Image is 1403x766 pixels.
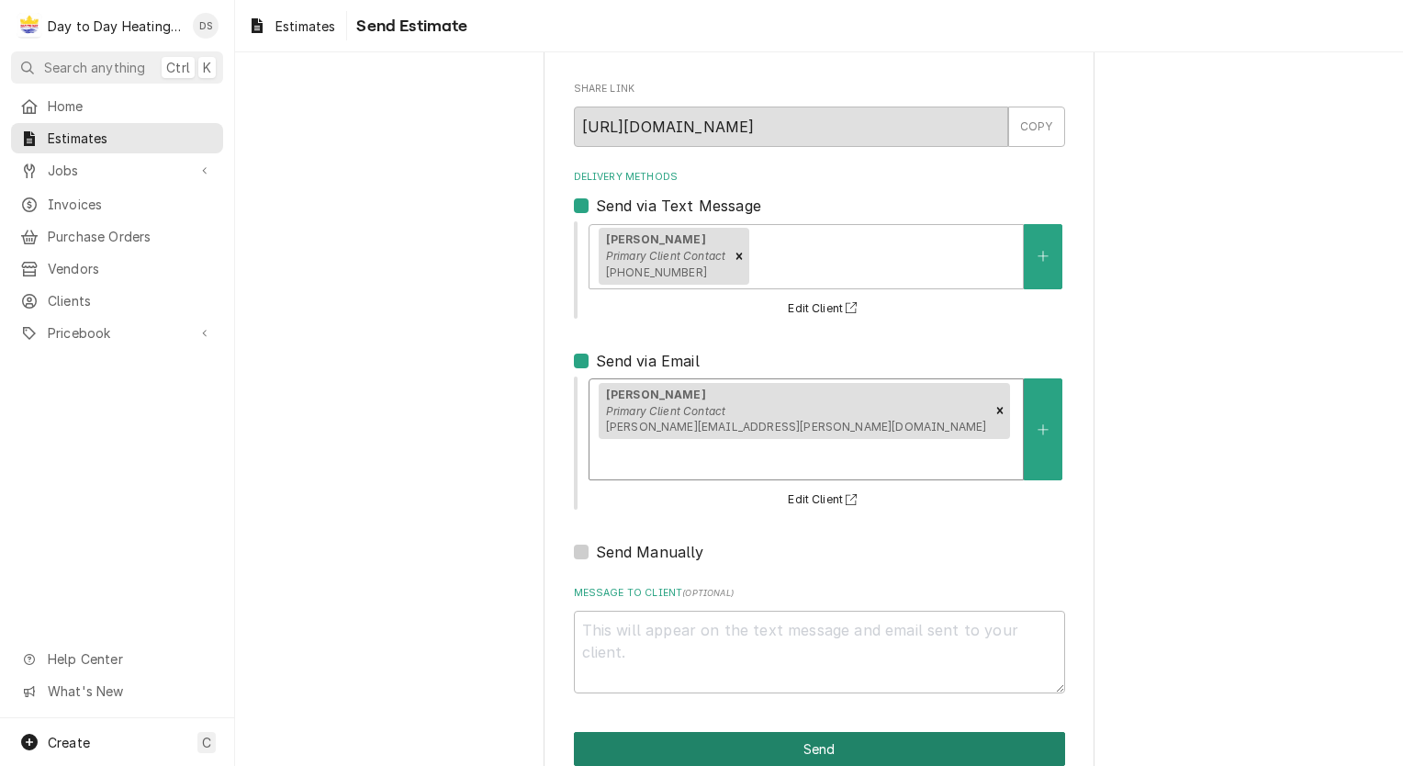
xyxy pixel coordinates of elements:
[48,735,90,750] span: Create
[11,91,223,121] a: Home
[606,388,706,401] strong: [PERSON_NAME]
[48,649,212,669] span: Help Center
[606,249,726,263] em: Primary Client Contact
[596,195,761,217] label: Send via Text Message
[574,732,1065,766] div: Button Group Row
[48,96,214,116] span: Home
[574,82,1065,96] label: Share Link
[193,13,219,39] div: David Silvestre's Avatar
[11,123,223,153] a: Estimates
[1038,423,1049,436] svg: Create New Contact
[990,383,1010,440] div: Remove [object Object]
[574,586,1065,693] div: Message to Client
[48,195,214,214] span: Invoices
[193,13,219,39] div: DS
[11,155,223,186] a: Go to Jobs
[1038,250,1049,263] svg: Create New Contact
[17,13,42,39] div: Day to Day Heating and Cooling's Avatar
[606,404,726,418] em: Primary Client Contact
[275,17,335,36] span: Estimates
[574,170,1065,185] label: Delivery Methods
[1024,224,1062,289] button: Create New Contact
[202,733,211,752] span: C
[596,350,700,372] label: Send via Email
[48,161,186,180] span: Jobs
[574,82,1065,147] div: Share Link
[48,129,214,148] span: Estimates
[574,37,1065,693] div: Estimate Send Form
[48,323,186,343] span: Pricebook
[785,489,865,512] button: Edit Client
[351,14,467,39] span: Send Estimate
[48,259,214,278] span: Vendors
[606,265,707,279] span: [PHONE_NUMBER]
[11,286,223,316] a: Clients
[682,588,734,598] span: ( optional )
[1008,107,1065,147] button: COPY
[17,13,42,39] div: D
[729,228,749,285] div: Remove [object Object]
[11,318,223,348] a: Go to Pricebook
[11,221,223,252] a: Purchase Orders
[11,253,223,284] a: Vendors
[574,586,1065,601] label: Message to Client
[1024,378,1062,480] button: Create New Contact
[785,298,865,321] button: Edit Client
[574,732,1065,766] div: Button Group
[596,541,704,563] label: Send Manually
[166,58,190,77] span: Ctrl
[11,51,223,84] button: Search anythingCtrlK
[574,170,1065,563] div: Delivery Methods
[11,189,223,220] a: Invoices
[48,291,214,310] span: Clients
[606,232,706,246] strong: [PERSON_NAME]
[574,732,1065,766] button: Send
[606,420,987,434] span: [PERSON_NAME][EMAIL_ADDRESS][PERSON_NAME][DOMAIN_NAME]
[11,676,223,706] a: Go to What's New
[44,58,145,77] span: Search anything
[48,682,212,701] span: What's New
[241,11,342,41] a: Estimates
[203,58,211,77] span: K
[48,227,214,246] span: Purchase Orders
[48,17,183,36] div: Day to Day Heating and Cooling
[11,644,223,674] a: Go to Help Center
